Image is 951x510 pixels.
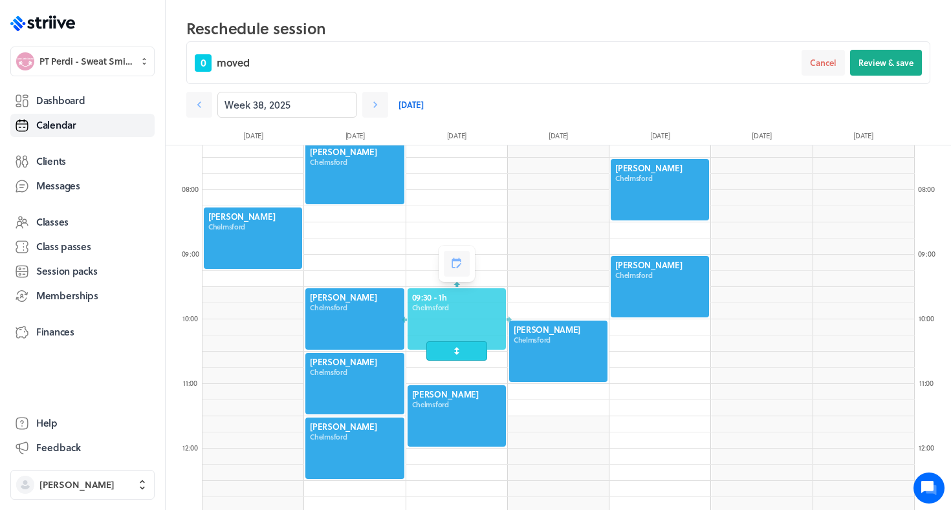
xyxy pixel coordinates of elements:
div: 11 [913,378,939,388]
div: [DATE] [507,131,609,145]
h1: Hi [PERSON_NAME] [19,63,239,83]
span: Chelmsford [412,399,501,410]
p: Find an answer quickly [17,201,241,217]
span: Class passes [36,240,91,253]
div: 08 [177,184,203,194]
span: :00 [188,377,197,388]
span: Review & save [858,57,913,69]
a: Class passes [10,235,155,259]
span: [PERSON_NAME] [310,421,399,432]
a: Memberships [10,284,155,308]
div: 10 [913,313,939,323]
button: New conversation [20,151,239,176]
div: 12 [177,443,203,452]
span: Cancel [810,57,836,69]
a: Session packs [10,260,155,283]
span: Classes [36,215,69,229]
a: Dashboard [10,89,155,112]
a: Clients [10,150,155,173]
div: [DATE] [202,131,304,145]
span: :00 [190,248,199,259]
div: 08 [913,184,939,194]
a: Finances [10,321,155,344]
a: Classes [10,211,155,234]
input: Search articles [38,222,231,248]
button: Cancel [802,50,845,76]
div: [DATE] [304,131,406,145]
span: [PERSON_NAME] [208,211,298,222]
span: Chelmsford [514,335,603,345]
span: 0 [195,54,212,72]
span: Chelmsford [615,270,705,281]
span: Chelmsford [208,222,298,232]
span: :00 [189,313,198,324]
span: Finances [36,325,74,339]
span: [PERSON_NAME] [615,259,705,271]
button: Review & save [850,50,922,76]
div: [DATE] [406,131,507,145]
span: Memberships [36,289,98,303]
span: PT Perdi - Sweat Smile Succeed [39,55,132,68]
span: Dashboard [36,94,85,107]
span: [PERSON_NAME] [514,324,603,335]
span: Chelmsford [310,432,399,442]
input: YYYY-M-D [217,92,357,118]
span: New conversation [83,158,155,169]
span: Chelmsford [615,173,705,184]
span: :00 [189,442,198,453]
a: Calendar [10,114,155,137]
div: 09 [177,249,203,259]
span: Messages [36,179,80,193]
div: [DATE] [813,131,914,145]
span: Calendar [36,118,76,132]
h2: Reschedule session [186,16,930,41]
span: Chelmsford [310,303,399,313]
span: Chelmsford [310,157,399,167]
a: Messages [10,175,155,198]
span: :00 [926,184,935,195]
span: [PERSON_NAME] [615,162,705,174]
span: [PERSON_NAME] [310,356,399,368]
span: :00 [925,313,934,324]
iframe: gist-messenger-bubble-iframe [913,473,945,504]
span: :00 [925,442,934,453]
span: Clients [36,154,66,168]
span: moved [217,55,250,70]
div: 09 [913,249,939,259]
a: Help [10,412,155,435]
button: PT Perdi - Sweat Smile SucceedPT Perdi - Sweat Smile Succeed [10,47,155,76]
div: 10 [177,313,203,323]
span: [PERSON_NAME] [412,388,501,400]
span: Help [36,416,58,430]
div: 11 [177,378,203,388]
div: [DATE] [609,131,711,145]
div: 12 [913,443,939,452]
span: [PERSON_NAME] [310,146,399,158]
span: [PERSON_NAME] [310,292,399,303]
span: :00 [926,248,935,259]
span: [PERSON_NAME] [39,478,115,491]
span: Session packs [36,264,97,278]
a: [DATE] [399,92,424,118]
h2: We're here to help. Ask us anything! [19,86,239,127]
div: [DATE] [711,131,813,145]
button: [PERSON_NAME] [10,470,155,500]
button: Feedback [10,436,155,460]
span: :00 [924,377,934,388]
img: PT Perdi - Sweat Smile Succeed [16,52,34,70]
span: :00 [190,184,199,195]
span: Feedback [36,441,81,454]
span: Chelmsford [310,367,399,377]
